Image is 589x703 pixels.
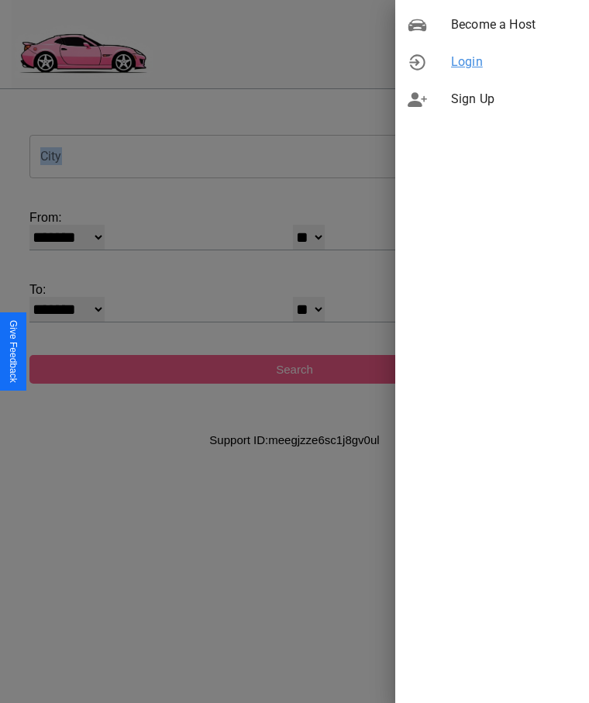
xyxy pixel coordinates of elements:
span: Login [451,53,577,71]
span: Sign Up [451,90,577,109]
span: Become a Host [451,16,577,34]
div: Login [395,43,589,81]
div: Give Feedback [8,320,19,383]
div: Become a Host [395,6,589,43]
div: Sign Up [395,81,589,118]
